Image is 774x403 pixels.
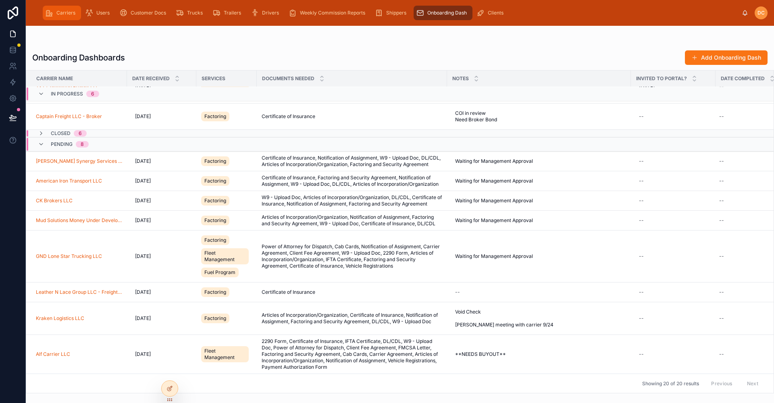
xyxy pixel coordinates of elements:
[639,217,644,224] div: --
[204,269,235,276] span: Fuel Program
[372,6,412,20] a: Shippers
[135,253,151,260] span: [DATE]
[36,315,84,322] a: Kraken Logistics LLC
[685,50,768,65] button: Add Onboarding Dash
[719,315,724,322] div: --
[427,10,467,16] span: Onboarding Dash
[36,178,102,184] span: American Iron Transport LLC
[36,158,122,164] a: [PERSON_NAME] Synergy Services LLC
[639,178,644,184] div: --
[224,10,241,16] span: Trailers
[455,158,533,164] span: Waiting for Management Approval
[262,289,315,295] span: Certificate of Insurance
[210,6,247,20] a: Trailers
[81,141,84,147] div: 8
[719,289,724,295] div: --
[39,4,742,22] div: scrollable content
[757,10,765,16] span: DC
[262,338,442,370] span: 2290 Form, Certificate of Insurance, IFTA Certificate, DL/CDL, W9 - Upload Doc, Power of Attorney...
[262,10,279,16] span: Drivers
[719,178,724,184] div: --
[51,130,71,137] span: Closed
[204,113,226,120] span: Factoring
[135,113,151,120] span: [DATE]
[83,6,115,20] a: Users
[202,75,225,82] span: Services
[135,217,151,224] span: [DATE]
[262,174,442,187] span: Certificate of Insurance, Factoring and Security Agreement, Notification of Assignment, W9 - Uplo...
[262,113,315,120] span: Certificate of Insurance
[51,91,83,97] span: In Progress
[36,289,122,295] a: Leather N Lace Group LLC - Freight Broker
[204,289,226,295] span: Factoring
[642,380,699,387] span: Showing 20 of 20 results
[262,214,442,227] span: Articles of Incorporation/Organization, Notification of Assignment, Factoring and Security Agreem...
[32,52,125,63] h1: Onboarding Dashboards
[719,197,724,204] div: --
[248,6,285,20] a: Drivers
[204,250,246,263] span: Fleet Management
[132,75,170,82] span: Date Received
[455,197,533,204] span: Waiting for Management Approval
[639,197,644,204] div: --
[262,155,442,168] span: Certificate of Insurance, Notification of Assignment, W9 - Upload Doc, DL/CDL, Articles of Incorp...
[262,243,442,269] span: Power of Attorney for Dispatch, Cab Cards, Notification of Assignment, Carrier Agreement, Client ...
[131,10,166,16] span: Customer Docs
[204,197,226,204] span: Factoring
[719,253,724,260] div: --
[36,75,73,82] span: Carrier Name
[639,158,644,164] div: --
[204,348,246,361] span: Fleet Management
[639,289,644,295] div: --
[204,178,226,184] span: Factoring
[204,237,226,243] span: Factoring
[719,217,724,224] div: --
[300,10,365,16] span: Weekly Commission Reports
[204,315,226,322] span: Factoring
[455,178,533,184] span: Waiting for Management Approval
[36,197,73,204] a: CK Brokers LLC
[36,113,102,120] a: Captain Freight LLC - Broker
[36,351,70,357] a: Alf Carrier LLC
[36,217,122,224] a: Mud Solutions Money Under Development
[79,130,82,137] div: 6
[455,289,460,295] div: --
[474,6,509,20] a: Clients
[721,75,765,82] span: Date Completed
[36,253,102,260] a: GND Lone Star Trucking LLC
[262,194,442,207] span: W9 - Upload Doc, Articles of Incorporation/Organization, DL/CDL, Certificate of Insurance, Notifi...
[262,312,442,325] span: Articles of Incorporation/Organization, Certificate of Insurance, Notification of Assignment, Fac...
[286,6,371,20] a: Weekly Commission Reports
[135,158,151,164] span: [DATE]
[117,6,172,20] a: Customer Docs
[173,6,208,20] a: Trucks
[96,10,110,16] span: Users
[135,315,151,322] span: [DATE]
[135,197,151,204] span: [DATE]
[488,10,504,16] span: Clients
[455,110,529,123] span: COI in review Need Broker Bond
[91,91,94,97] div: 6
[51,141,73,147] span: Pending
[455,309,580,328] span: Void Check [PERSON_NAME] meeting with carrier 9/24
[639,253,644,260] div: --
[56,10,75,16] span: Carriers
[719,113,724,120] div: --
[719,351,724,357] div: --
[43,6,81,20] a: Carriers
[135,351,151,357] span: [DATE]
[386,10,406,16] span: Shippers
[719,158,724,164] div: --
[452,75,469,82] span: Notes
[187,10,203,16] span: Trucks
[414,6,472,20] a: Onboarding Dash
[204,158,226,164] span: Factoring
[262,75,314,82] span: Documents Needed
[639,315,644,322] div: --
